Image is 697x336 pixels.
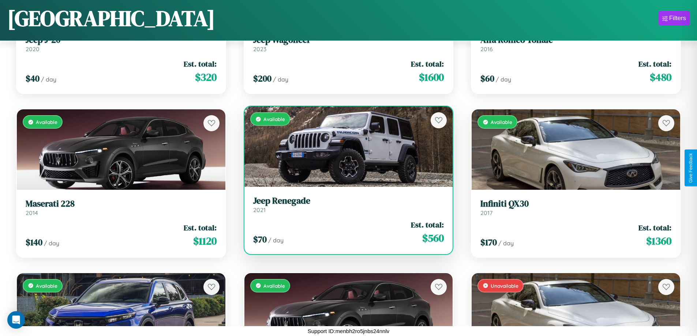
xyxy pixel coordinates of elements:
span: Est. total: [411,219,444,230]
span: $ 1360 [646,234,671,248]
span: Available [263,116,285,122]
span: 2014 [26,209,38,216]
a: Infiniti QX302017 [480,199,671,216]
span: 2020 [26,45,40,53]
span: Available [263,283,285,289]
span: $ 1120 [193,234,217,248]
span: $ 60 [480,72,494,84]
span: / day [498,239,514,247]
h3: Jeep Renegade [253,196,444,206]
span: $ 200 [253,72,271,84]
span: $ 70 [253,233,267,245]
span: $ 170 [480,236,497,248]
a: Jeep J-202020 [26,35,217,53]
h3: Infiniti QX30 [480,199,671,209]
span: Unavailable [491,283,518,289]
span: Est. total: [638,222,671,233]
span: / day [44,239,59,247]
span: $ 320 [195,70,217,84]
span: / day [496,76,511,83]
span: 2017 [480,209,492,216]
span: Est. total: [411,58,444,69]
div: Open Intercom Messenger [7,311,25,329]
span: / day [273,76,288,83]
button: Filters [659,11,690,26]
span: Available [36,119,57,125]
a: Maserati 2282014 [26,199,217,216]
span: Est. total: [184,58,217,69]
span: $ 480 [650,70,671,84]
h1: [GEOGRAPHIC_DATA] [7,3,215,33]
div: Filters [669,15,686,22]
a: Jeep Wagoneer2023 [253,35,444,53]
h3: Maserati 228 [26,199,217,209]
span: 2016 [480,45,493,53]
span: 2021 [253,206,266,214]
p: Support ID: menbh2ro5jnbs24nnlv [308,326,389,336]
span: Est. total: [184,222,217,233]
span: Available [36,283,57,289]
span: / day [41,76,56,83]
span: Est. total: [638,58,671,69]
span: Available [491,119,512,125]
span: 2023 [253,45,266,53]
span: $ 560 [422,231,444,245]
span: $ 1600 [419,70,444,84]
span: $ 40 [26,72,40,84]
span: / day [268,237,284,244]
a: Alfa Romeo Tonale2016 [480,35,671,53]
span: $ 140 [26,236,42,248]
a: Jeep Renegade2021 [253,196,444,214]
div: Give Feedback [688,153,693,183]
